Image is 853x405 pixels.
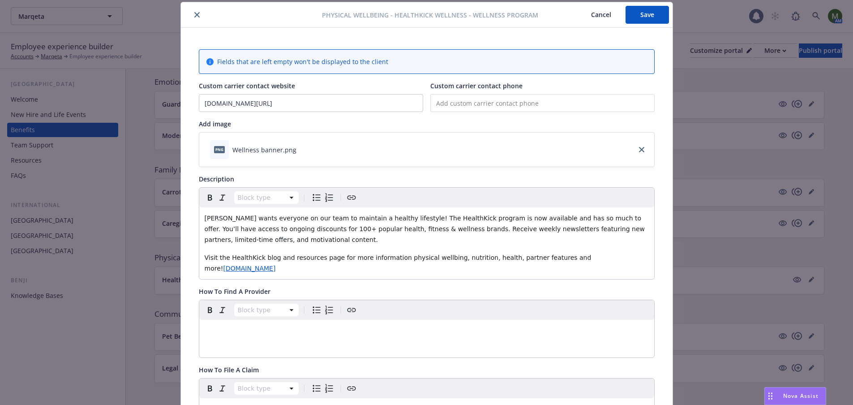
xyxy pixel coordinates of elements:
input: Add custom carrier contact phone [430,94,655,112]
span: Description [199,175,234,183]
div: Wellness banner.png [232,145,296,155]
span: Nova Assist [783,392,819,400]
span: Custom carrier contact website [199,82,295,90]
button: close [192,9,202,20]
span: Visit the HealthKick blog and resources page for more information physical wellbing, nutrition, h... [205,254,593,272]
button: Numbered list [323,382,335,395]
button: Italic [216,191,229,204]
button: Cancel [577,6,626,24]
button: Bold [204,191,216,204]
input: Add custom carrier contact website [199,95,423,112]
button: Block type [234,191,299,204]
button: Save [626,6,669,24]
button: Bulleted list [310,191,323,204]
button: Italic [216,382,229,395]
span: Fields that are left empty won't be displayed to the client [217,57,388,66]
button: Nova Assist [764,387,826,405]
a: close [636,144,647,155]
span: Add image [199,120,231,128]
span: Custom carrier contact phone [430,82,523,90]
button: Bulleted list [310,304,323,316]
div: toggle group [310,382,335,395]
div: editable markdown [199,207,654,279]
div: editable markdown [199,320,654,341]
button: Numbered list [323,191,335,204]
span: png [214,146,225,153]
div: toggle group [310,304,335,316]
button: Create link [345,382,358,395]
div: toggle group [310,191,335,204]
a: [DOMAIN_NAME] [223,265,275,272]
button: Numbered list [323,304,335,316]
button: Create link [345,304,358,316]
button: Bold [204,382,216,395]
button: Bold [204,304,216,316]
button: download file [300,145,307,155]
span: How To File A Claim [199,366,259,374]
div: Drag to move [765,388,776,405]
button: Italic [216,304,229,316]
span: Physical Wellbeing - Healthkick Wellness - Wellness Program [322,10,538,20]
button: Create link [345,191,358,204]
span: [PERSON_NAME] wants everyone on our team to maintain a healthy lifestyle! The HealthKick program ... [205,215,647,243]
span: How To Find A Provider [199,287,270,296]
button: Block type [234,304,299,316]
button: Bulleted list [310,382,323,395]
button: Block type [234,382,299,395]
